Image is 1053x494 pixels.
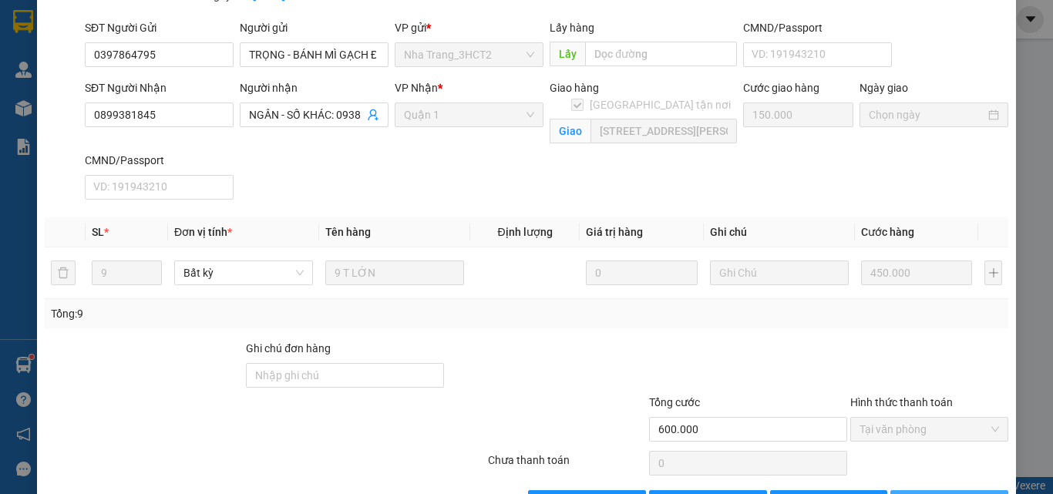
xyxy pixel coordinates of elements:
[486,452,648,479] div: Chưa thanh toán
[51,260,76,285] button: delete
[850,396,953,408] label: Hình thức thanh toán
[586,260,697,285] input: 0
[325,260,464,285] input: VD: Bàn, Ghế
[861,226,914,238] span: Cước hàng
[183,261,304,284] span: Bất kỳ
[130,73,212,92] li: (c) 2017
[167,19,204,56] img: logo.jpg
[586,226,643,238] span: Giá trị hàng
[404,103,534,126] span: Quận 1
[743,82,819,94] label: Cước giao hàng
[743,19,892,36] div: CMND/Passport
[550,119,590,143] span: Giao
[51,305,408,322] div: Tổng: 9
[325,226,371,238] span: Tên hàng
[174,226,232,238] span: Đơn vị tính
[584,96,737,113] span: [GEOGRAPHIC_DATA] tận nơi
[240,19,389,36] div: Người gửi
[130,59,212,71] b: [DOMAIN_NAME]
[590,119,737,143] input: Giao tận nơi
[19,99,85,199] b: Phương Nam Express
[95,22,153,95] b: Gửi khách hàng
[85,79,234,96] div: SĐT Người Nhận
[395,82,438,94] span: VP Nhận
[869,106,985,123] input: Ngày giao
[585,42,737,66] input: Dọc đường
[404,43,534,66] span: Nha Trang_3HCT2
[92,226,104,238] span: SL
[860,82,908,94] label: Ngày giao
[984,260,1002,285] button: plus
[85,19,234,36] div: SĐT Người Gửi
[704,217,855,247] th: Ghi chú
[240,79,389,96] div: Người nhận
[710,260,849,285] input: Ghi Chú
[861,260,972,285] input: 0
[860,418,999,441] span: Tại văn phòng
[550,42,585,66] span: Lấy
[743,102,853,127] input: Cước giao hàng
[550,82,599,94] span: Giao hàng
[367,109,379,121] span: user-add
[85,152,234,169] div: CMND/Passport
[246,363,444,388] input: Ghi chú đơn hàng
[246,342,331,355] label: Ghi chú đơn hàng
[649,396,700,408] span: Tổng cước
[395,19,543,36] div: VP gửi
[497,226,552,238] span: Định lượng
[550,22,594,34] span: Lấy hàng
